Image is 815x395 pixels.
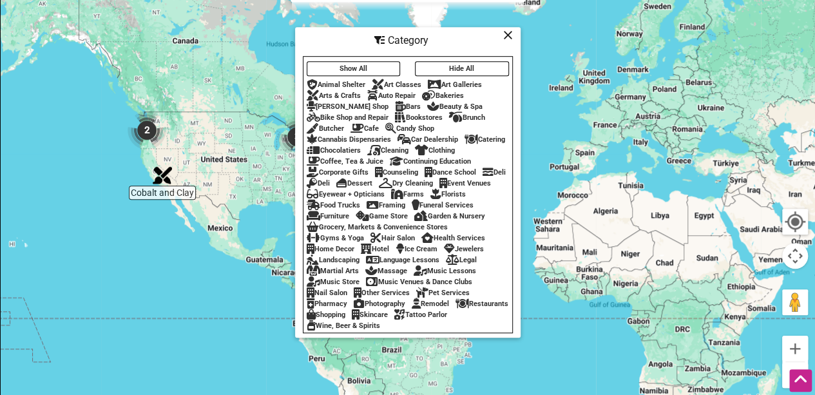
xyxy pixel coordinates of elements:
div: Bars [395,102,421,111]
div: Pharmacy [307,300,347,308]
div: Brunch [449,113,485,122]
div: Cafe [350,124,379,133]
div: Category [296,28,519,53]
div: Coffee, Tea & Juice [307,157,383,166]
div: Filter by category [295,27,521,338]
div: Nail Salon [307,289,347,297]
div: Clothing [415,146,455,155]
div: Dance School [425,168,476,177]
div: Hotel [361,245,389,253]
div: Deli [307,179,330,188]
div: Skincare [352,311,388,319]
div: Game Store [356,212,408,220]
button: Zoom out [782,362,808,388]
div: Garden & Nursery [414,212,485,220]
div: Grocery, Markets & Convenience Stores [307,223,448,231]
div: Cannabis Dispensaries [307,135,391,144]
div: Home Decor [307,245,354,253]
div: Restaurants [455,300,508,308]
div: Event Venues [439,179,491,188]
div: Framing [367,201,405,209]
div: Dessert [336,179,372,188]
div: Bookstores [395,113,443,122]
div: Music Venues & Dance Clubs [366,278,472,286]
div: Photography [354,300,405,308]
div: Counseling [375,168,418,177]
div: Butcher [307,124,344,133]
div: Beauty & Spa [427,102,483,111]
div: Ice Cream [396,245,437,253]
div: Deli [483,168,506,177]
div: Massage [365,267,407,275]
div: Bike Shop and Repair [307,113,388,122]
div: Shopping [307,311,345,319]
div: Dry Cleaning [379,179,433,188]
div: Cobalt and Clay [148,160,177,190]
div: Chocolatiers [307,146,361,155]
div: Legal [446,256,477,264]
div: Furniture [307,212,349,220]
div: Arts & Crafts [307,92,361,100]
button: Drag Pegman onto the map to open Street View [782,289,808,315]
button: Map camera controls [782,243,808,269]
div: Art Galleries [428,81,482,89]
div: Health Services [421,234,485,242]
div: Corporate Gifts [307,168,369,177]
div: Tattoo Parlor [394,311,447,319]
div: Jewelers [444,245,484,253]
div: Landscaping [307,256,360,264]
button: Show All [307,61,401,76]
div: Catering [465,135,505,144]
div: Scroll Back to Top [789,369,812,392]
div: Pet Services [416,289,470,297]
div: Florists [430,190,466,198]
div: Remodel [412,300,449,308]
div: 3 [273,112,321,161]
div: Car Dealership [398,135,458,144]
div: Eyewear + Opticians [307,190,385,198]
button: Your Location [782,209,808,235]
div: Bakeries [422,92,464,100]
div: Farms [391,190,424,198]
div: Candy Shop [385,124,434,133]
div: Auto Repair [367,92,416,100]
div: Continuing Education [390,157,471,166]
div: Gyms & Yoga [307,234,364,242]
div: Music Lessons [414,267,476,275]
div: Funeral Services [412,201,474,209]
div: Language Lessons [366,256,439,264]
div: [PERSON_NAME] Shop [307,102,388,111]
div: Food Trucks [307,201,360,209]
div: Cleaning [367,146,408,155]
div: 2 [122,106,171,155]
div: Animal Shelter [307,81,365,89]
button: Zoom in [782,336,808,361]
div: Art Classes [372,81,421,89]
div: Other Services [354,289,410,297]
div: Music Store [307,278,360,286]
button: Hide All [415,61,509,76]
div: Wine, Beer & Spirits [307,322,380,330]
div: Martial Arts [307,267,359,275]
div: Hair Salon [370,234,415,242]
